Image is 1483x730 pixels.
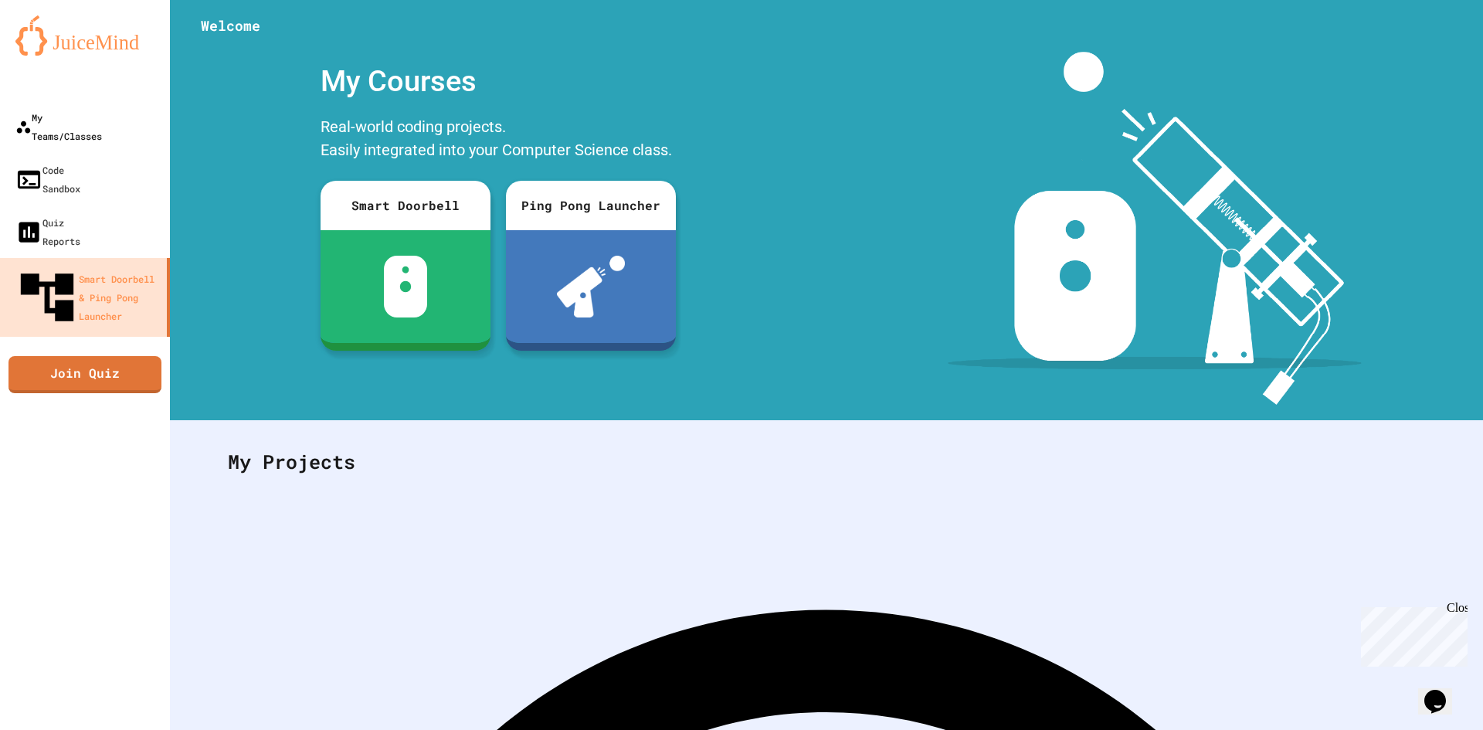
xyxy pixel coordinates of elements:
[15,108,102,145] div: My Teams/Classes
[313,111,684,169] div: Real-world coding projects. Easily integrated into your Computer Science class.
[313,52,684,111] div: My Courses
[321,181,490,230] div: Smart Doorbell
[506,181,676,230] div: Ping Pong Launcher
[15,15,154,56] img: logo-orange.svg
[557,256,626,317] img: ppl-with-ball.png
[15,213,80,250] div: Quiz Reports
[15,161,80,198] div: Code Sandbox
[212,432,1441,492] div: My Projects
[8,356,161,393] a: Join Quiz
[384,256,428,317] img: sdb-white.svg
[15,266,161,329] div: Smart Doorbell & Ping Pong Launcher
[6,6,107,98] div: Chat with us now!Close
[948,52,1362,405] img: banner-image-my-projects.png
[1418,668,1468,715] iframe: chat widget
[1355,601,1468,667] iframe: chat widget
